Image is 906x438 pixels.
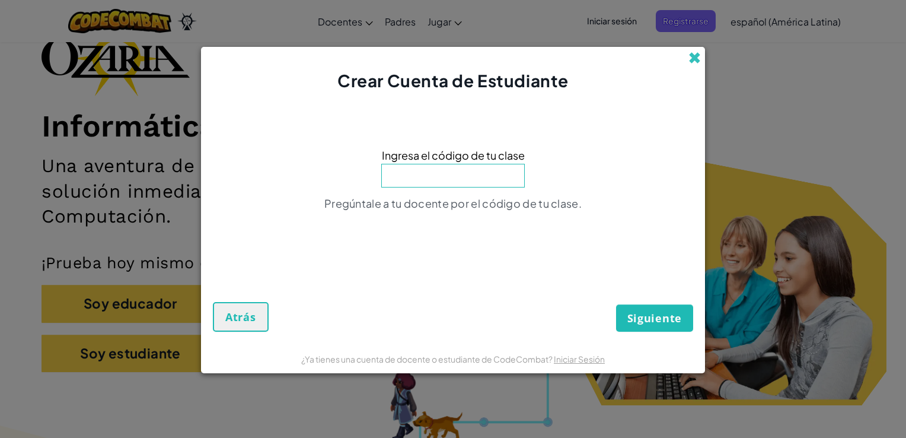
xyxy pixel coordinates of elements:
[324,196,582,210] span: Pregúntale a tu docente por el código de tu clase.
[225,310,256,324] span: Atrás
[616,304,693,332] button: Siguiente
[554,354,605,364] a: Iniciar Sesión
[337,70,569,91] span: Crear Cuenta de Estudiante
[301,354,554,364] span: ¿Ya tienes una cuenta de docente o estudiante de CodeCombat?
[382,147,525,164] span: Ingresa el código de tu clase
[627,311,682,325] span: Siguiente
[213,302,269,332] button: Atrás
